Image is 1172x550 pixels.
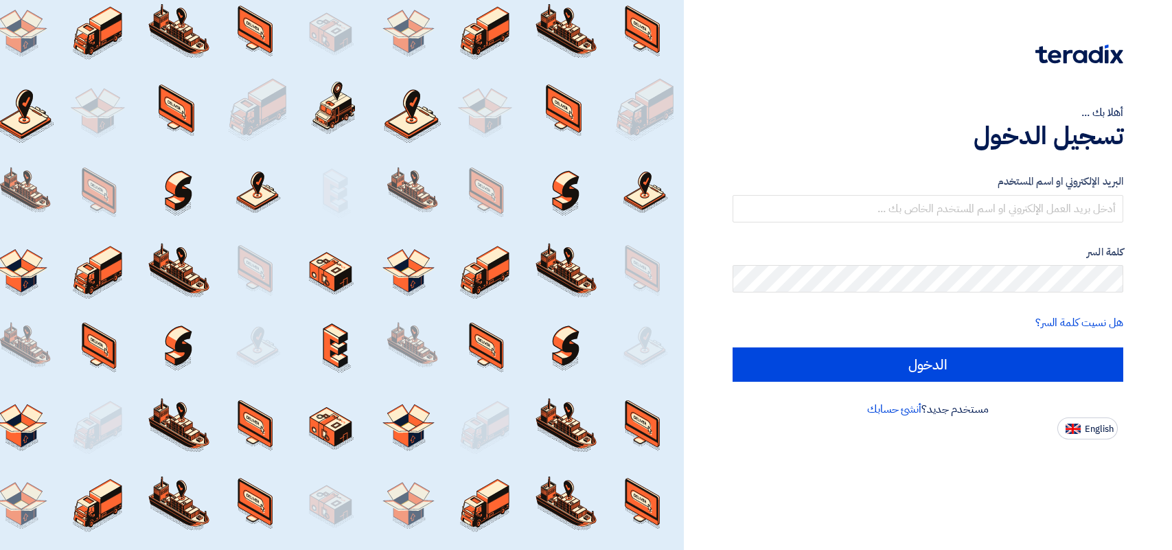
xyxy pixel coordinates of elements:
[733,121,1123,151] h1: تسجيل الدخول
[733,347,1123,382] input: الدخول
[1066,424,1081,434] img: en-US.png
[733,104,1123,121] div: أهلا بك ...
[867,401,921,417] a: أنشئ حسابك
[733,244,1123,260] label: كلمة السر
[1035,45,1123,64] img: Teradix logo
[1057,417,1118,439] button: English
[733,195,1123,222] input: أدخل بريد العمل الإلكتروني او اسم المستخدم الخاص بك ...
[733,174,1123,190] label: البريد الإلكتروني او اسم المستخدم
[733,401,1123,417] div: مستخدم جديد؟
[1035,314,1123,331] a: هل نسيت كلمة السر؟
[1085,424,1114,434] span: English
